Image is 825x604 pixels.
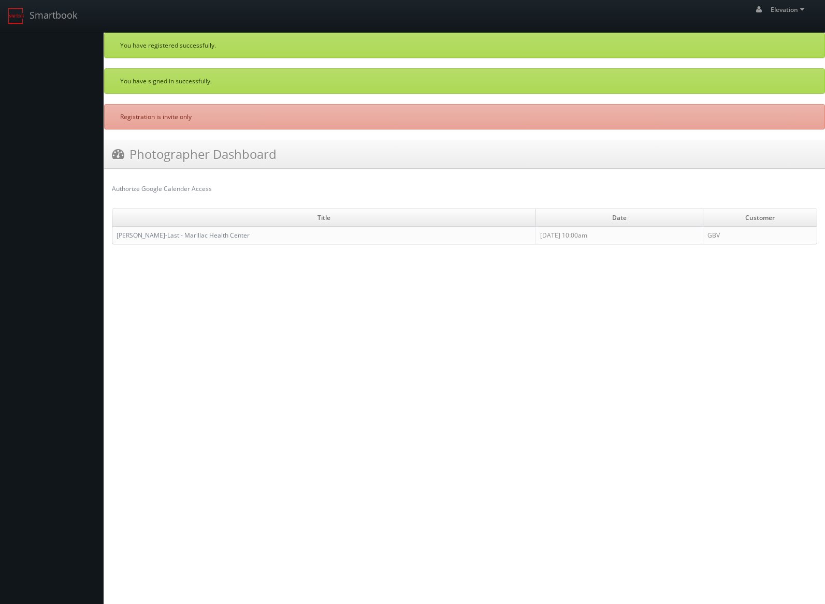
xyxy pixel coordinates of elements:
p: Registration is invite only [120,112,809,121]
span: Elevation [771,5,807,14]
p: You have signed in successfully. [120,77,809,85]
td: [DATE] 10:00am [535,227,703,244]
td: Customer [703,209,817,227]
td: Date [535,209,703,227]
img: smartbook-logo.png [8,8,24,24]
td: Title [112,209,535,227]
p: You have registered successfully. [120,41,809,50]
td: GBV [703,227,817,244]
h3: Photographer Dashboard [112,145,277,163]
a: [PERSON_NAME]-Last - Marillac Health Center [117,231,250,240]
a: Authorize Google Calender Access [112,184,212,193]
